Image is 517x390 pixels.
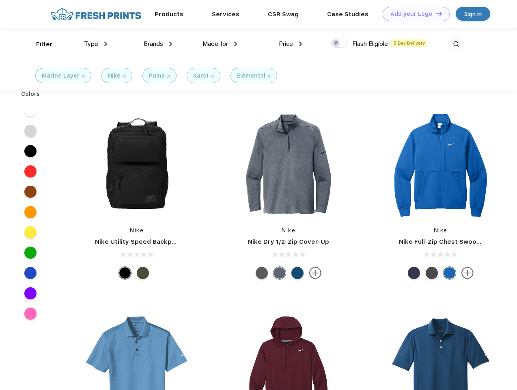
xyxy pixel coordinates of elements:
[248,238,329,245] a: Nike Dry 1/2-Zip Cover-Up
[391,39,427,47] span: 5 Day Delivery
[256,267,268,279] div: Black Heather
[352,40,388,48] span: Flash Eligible
[104,41,107,46] img: dropdown.png
[299,41,302,46] img: dropdown.png
[444,267,456,279] div: Royal
[268,75,271,78] img: filter_cancel.svg
[137,267,149,279] div: Cargo Khaki
[130,227,144,234] a: Nike
[234,41,237,46] img: dropdown.png
[464,9,482,19] div: Sign in
[95,238,183,245] a: Nike Utility Speed Backpack
[237,71,265,80] div: Elemental
[456,7,490,21] a: Sign in
[235,110,343,218] img: func=resize&h=266
[84,40,98,48] span: Type
[144,40,163,48] span: Brands
[108,71,121,80] div: Nike
[15,90,46,98] div: Colors
[387,110,495,218] img: func=resize&h=266
[390,11,432,17] div: Add your Logo
[309,267,321,279] img: more.svg
[83,110,191,218] img: func=resize&h=266
[291,267,304,279] div: Gym Blue
[268,11,299,18] a: CSR Swag
[169,41,172,46] img: dropdown.png
[426,267,438,279] div: Anthracite
[82,75,85,78] img: filter_cancel.svg
[450,38,463,51] img: desktop_search.svg
[193,71,209,80] div: Karst
[123,75,126,78] img: filter_cancel.svg
[274,267,286,279] div: Navy Heather
[211,75,214,78] img: filter_cancel.svg
[119,267,131,279] div: Black
[279,40,293,48] span: Price
[461,267,474,279] img: more.svg
[42,71,80,80] div: Marine Layer
[48,7,144,21] img: fo%20logo%202.webp
[202,40,228,48] span: Made for
[155,11,183,18] a: Products
[282,227,295,234] a: Nike
[149,71,165,80] div: Puma
[408,267,420,279] div: Midnight Navy
[167,75,170,78] img: filter_cancel.svg
[399,238,507,245] a: Nike Full-Zip Chest Swoosh Jacket
[434,227,448,234] a: Nike
[36,40,53,49] div: Filter
[436,11,442,16] img: DT
[212,11,239,18] a: Services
